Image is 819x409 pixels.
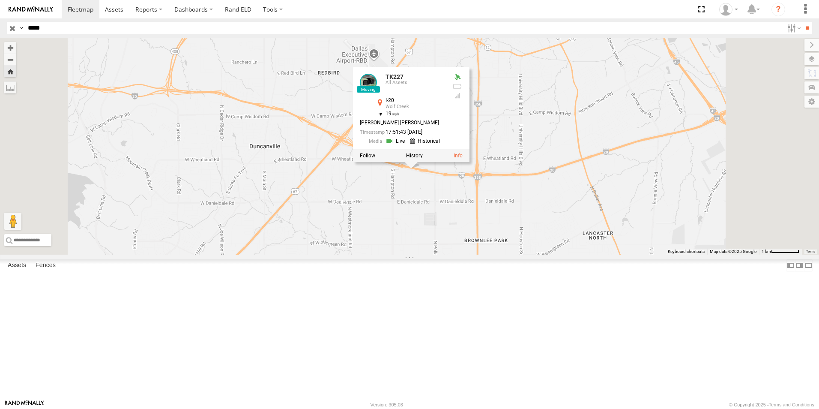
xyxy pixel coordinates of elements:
a: View Historical Media Streams [410,137,442,145]
a: Terms and Conditions [769,402,814,407]
label: Search Query [18,22,25,34]
label: Assets [3,259,30,271]
div: [PERSON_NAME] [PERSON_NAME] [360,120,445,126]
div: © Copyright 2025 - [729,402,814,407]
button: Map Scale: 1 km per 62 pixels [759,249,802,255]
button: Drag Pegman onto the map to open Street View [4,213,21,230]
div: Last Event GSM Signal Strength [452,93,463,99]
label: Fences [31,259,60,271]
a: View Asset Details [360,74,377,91]
span: Map data ©2025 Google [710,249,756,254]
div: Wolf Creek [386,105,445,110]
span: 19 [386,111,399,117]
a: Terms [806,250,815,253]
span: 1 km [762,249,771,254]
i: ? [771,3,785,16]
label: Measure [4,81,16,93]
label: Dock Summary Table to the Left [786,259,795,272]
a: TK227 [386,73,404,80]
label: Dock Summary Table to the Right [795,259,804,272]
div: Version: 305.03 [371,402,403,407]
img: rand-logo.svg [9,6,53,12]
div: No battery health information received from this device. [452,83,463,90]
div: Valid GPS Fix [452,74,463,81]
div: All Assets [386,81,445,86]
button: Keyboard shortcuts [668,249,705,255]
a: View Asset Details [454,153,463,159]
a: Visit our Website [5,400,44,409]
div: Daniel Del Muro [716,3,741,16]
button: Zoom out [4,54,16,66]
label: Hide Summary Table [804,259,813,272]
div: Date/time of location update [360,129,445,135]
label: View Asset History [406,153,423,159]
label: Search Filter Options [784,22,802,34]
button: Zoom Home [4,66,16,77]
div: I-20 [386,98,445,103]
label: Map Settings [804,96,819,108]
button: Zoom in [4,42,16,54]
a: View Live Media Streams [386,137,407,145]
label: Realtime tracking of Asset [360,153,375,159]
